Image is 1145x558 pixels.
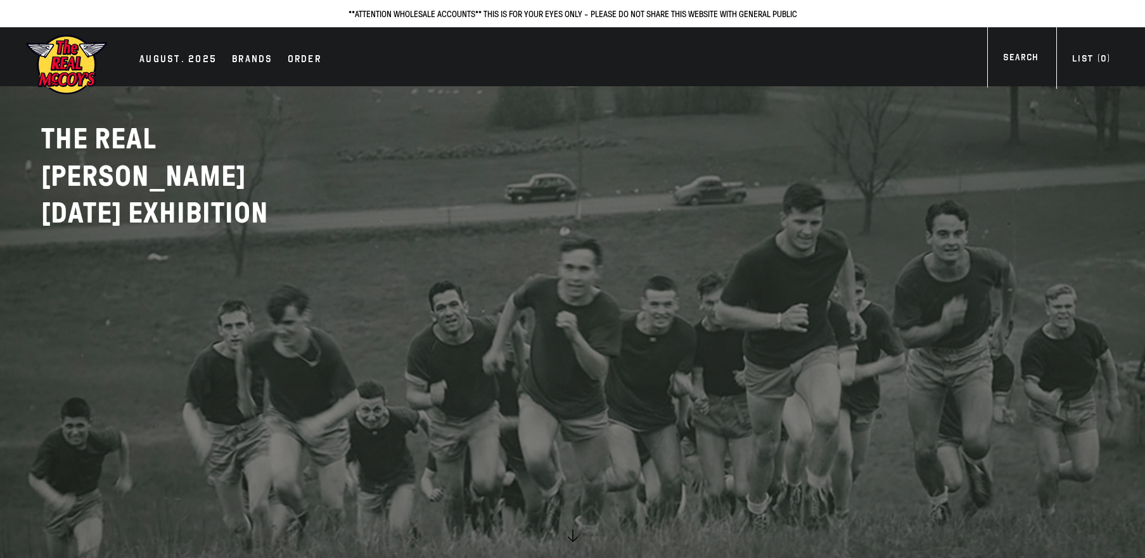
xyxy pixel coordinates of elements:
[232,51,272,69] div: Brands
[41,195,358,232] p: [DATE] EXHIBITION
[987,51,1054,68] a: Search
[281,51,328,69] a: Order
[1056,52,1126,69] a: List (0)
[1101,53,1106,64] span: 0
[25,34,108,96] img: mccoys-exhibition
[13,6,1132,21] p: **ATTENTION WHOLESALE ACCOUNTS** THIS IS FOR YOUR EYES ONLY - PLEASE DO NOT SHARE THIS WEBSITE WI...
[1072,52,1110,69] div: List ( )
[1003,51,1038,68] div: Search
[41,120,358,232] h2: THE REAL [PERSON_NAME]
[133,51,223,69] a: AUGUST. 2025
[139,51,217,69] div: AUGUST. 2025
[288,51,321,69] div: Order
